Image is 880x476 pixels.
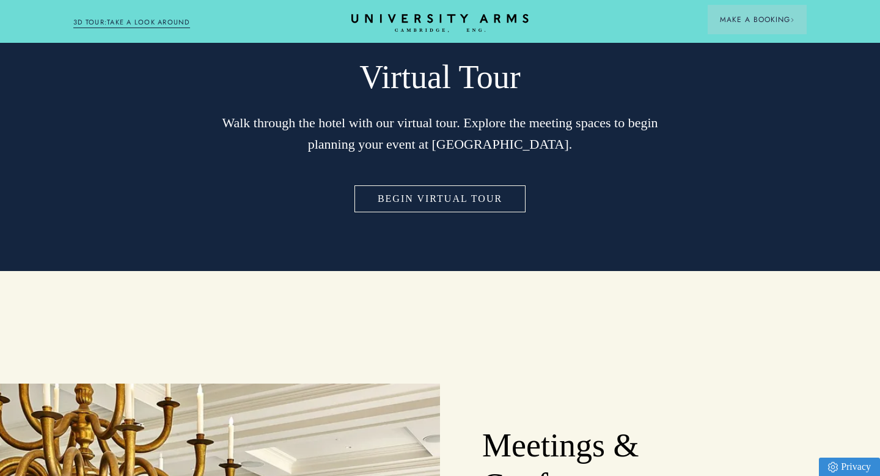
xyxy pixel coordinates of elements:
img: Arrow icon [790,18,794,22]
button: Make a BookingArrow icon [708,5,807,34]
img: Privacy [828,462,838,472]
a: Privacy [819,458,880,476]
h2: Virtual Tour [220,58,660,98]
p: Walk through the hotel with our virtual tour. Explore the meeting spaces to begin planning your e... [220,112,660,155]
a: 3D TOUR:TAKE A LOOK AROUND [73,17,190,28]
a: Begin Virtual Tour [352,183,528,215]
a: Home [351,14,529,33]
span: Make a Booking [720,14,794,25]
